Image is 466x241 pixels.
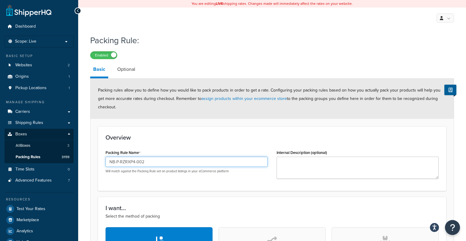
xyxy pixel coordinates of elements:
[5,164,74,175] a: Time Slots0
[15,120,43,125] span: Shipping Rules
[17,218,39,223] span: Marketplace
[5,60,74,71] a: Websites2
[15,86,47,91] span: Pickup Locations
[15,63,32,68] span: Websites
[5,175,74,186] li: Advanced Features
[98,87,440,110] span: Packing rules allow you to define how you would like to pack products in order to get a rate. Con...
[5,100,74,105] div: Manage Shipping
[277,150,327,155] label: Internal Description (optional)
[106,169,268,173] p: Will match against the Packing Rule set on product listings in your eCommerce platform
[67,143,69,148] span: 3
[15,24,36,29] span: Dashboard
[5,129,74,140] a: Boxes
[15,39,36,44] span: Scope: Live
[69,74,70,79] span: 1
[444,85,456,95] button: Show Help Docs
[15,167,35,172] span: Time Slots
[68,63,70,68] span: 2
[5,197,74,202] div: Resources
[114,62,138,77] a: Optional
[5,60,74,71] li: Websites
[5,106,74,117] a: Carriers
[5,83,74,94] li: Pickup Locations
[68,167,70,172] span: 0
[69,86,70,91] span: 1
[5,71,74,82] li: Origins
[17,229,33,234] span: Analytics
[90,62,108,78] a: Basic
[15,178,52,183] span: Advanced Features
[106,134,439,141] h3: Overview
[5,140,74,151] a: AllBoxes3
[16,143,30,148] span: All Boxes
[5,226,74,236] a: Analytics
[15,132,27,137] span: Boxes
[5,203,74,214] a: Test Your Rates
[5,175,74,186] a: Advanced Features7
[90,52,117,59] label: Enabled
[5,117,74,128] a: Shipping Rules
[62,155,69,160] span: 3159
[5,83,74,94] a: Pickup Locations1
[15,109,30,114] span: Carriers
[16,155,40,160] span: Packing Rules
[5,152,74,163] li: Packing Rules
[5,152,74,163] a: Packing Rules3159
[5,71,74,82] a: Origins1
[15,74,29,79] span: Origins
[106,213,439,220] p: Select the method of packing
[445,220,460,235] button: Open Resource Center
[5,164,74,175] li: Time Slots
[216,1,223,6] b: LIVE
[106,150,140,155] label: Packing Rule Name
[5,129,74,163] li: Boxes
[201,95,287,102] a: assign products within your ecommerce store
[5,215,74,225] a: Marketplace
[17,206,45,212] span: Test Your Rates
[5,21,74,32] a: Dashboard
[5,53,74,59] div: Basic Setup
[90,35,446,46] h1: Packing Rule:
[68,178,70,183] span: 7
[106,205,439,211] h3: I want...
